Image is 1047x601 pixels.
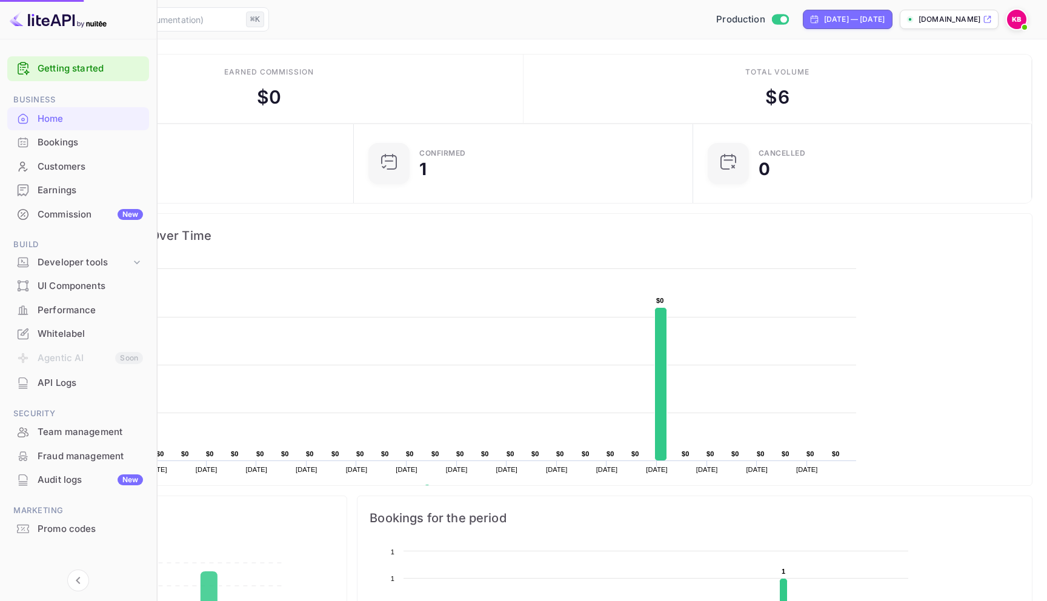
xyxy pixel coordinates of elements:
[716,13,765,27] span: Production
[67,569,89,591] button: Collapse navigation
[356,450,364,457] text: $0
[27,508,334,528] span: Weekly volume
[38,473,143,487] div: Audit logs
[7,93,149,107] span: Business
[306,450,314,457] text: $0
[757,450,765,457] text: $0
[118,209,143,220] div: New
[832,450,840,457] text: $0
[7,468,149,491] a: Audit logsNew
[7,107,149,131] div: Home
[419,161,427,178] div: 1
[231,450,239,457] text: $0
[745,67,810,78] div: Total volume
[7,131,149,154] div: Bookings
[346,466,368,473] text: [DATE]
[7,322,149,345] a: Whitelabel
[145,466,167,473] text: [DATE]
[396,466,417,473] text: [DATE]
[481,450,489,457] text: $0
[7,274,149,297] a: UI Components
[7,407,149,420] span: Security
[391,575,394,582] text: 1
[38,279,143,293] div: UI Components
[38,184,143,198] div: Earnings
[765,84,789,111] div: $ 6
[406,450,414,457] text: $0
[7,155,149,179] div: Customers
[257,84,281,111] div: $ 0
[7,131,149,153] a: Bookings
[706,450,714,457] text: $0
[7,274,149,298] div: UI Components
[419,150,466,157] div: Confirmed
[224,67,314,78] div: Earned commission
[7,420,149,443] a: Team management
[246,12,264,27] div: ⌘K
[38,376,143,390] div: API Logs
[782,450,789,457] text: $0
[256,450,264,457] text: $0
[7,203,149,225] a: CommissionNew
[431,450,439,457] text: $0
[196,466,218,473] text: [DATE]
[38,450,143,463] div: Fraud management
[7,203,149,227] div: CommissionNew
[7,238,149,251] span: Build
[646,466,668,473] text: [DATE]
[370,508,1020,528] span: Bookings for the period
[7,322,149,346] div: Whitelabel
[746,466,768,473] text: [DATE]
[7,179,149,201] a: Earnings
[38,136,143,150] div: Bookings
[1007,10,1026,29] img: Kyle Bromont
[435,485,466,493] text: Revenue
[391,548,394,556] text: 1
[281,450,289,457] text: $0
[7,504,149,517] span: Marketing
[919,14,980,25] p: [DOMAIN_NAME]
[331,450,339,457] text: $0
[796,466,818,473] text: [DATE]
[27,226,1020,245] span: Commission Growth Over Time
[245,466,267,473] text: [DATE]
[381,450,389,457] text: $0
[38,256,131,270] div: Developer tools
[7,107,149,130] a: Home
[206,450,214,457] text: $0
[7,517,149,540] a: Promo codes
[759,150,806,157] div: CANCELLED
[7,517,149,541] div: Promo codes
[38,160,143,174] div: Customers
[711,13,793,27] div: Switch to Sandbox mode
[7,420,149,444] div: Team management
[38,327,143,341] div: Whitelabel
[582,450,590,457] text: $0
[181,450,189,457] text: $0
[556,450,564,457] text: $0
[456,450,464,457] text: $0
[682,450,690,457] text: $0
[7,445,149,467] a: Fraud management
[38,425,143,439] div: Team management
[696,466,718,473] text: [DATE]
[296,466,317,473] text: [DATE]
[7,252,149,273] div: Developer tools
[7,155,149,178] a: Customers
[631,450,639,457] text: $0
[7,445,149,468] div: Fraud management
[7,468,149,492] div: Audit logsNew
[7,299,149,321] a: Performance
[546,466,568,473] text: [DATE]
[7,299,149,322] div: Performance
[118,474,143,485] div: New
[38,112,143,126] div: Home
[38,522,143,536] div: Promo codes
[531,450,539,457] text: $0
[824,14,885,25] div: [DATE] — [DATE]
[7,56,149,81] div: Getting started
[596,466,618,473] text: [DATE]
[7,371,149,394] a: API Logs
[759,161,770,178] div: 0
[507,450,514,457] text: $0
